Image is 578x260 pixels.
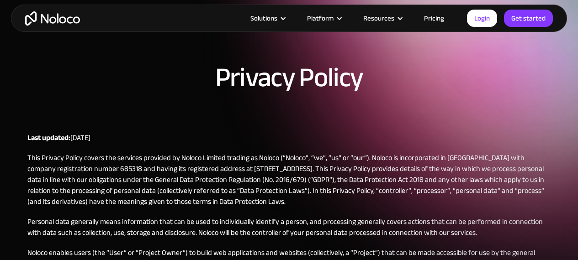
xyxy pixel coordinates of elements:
a: Pricing [413,12,456,24]
h1: Privacy Policy [215,64,363,91]
div: Platform [307,12,334,24]
p: This Privacy Policy covers the services provided by Noloco Limited trading as Noloco (“Noloco”, “... [27,152,551,207]
a: home [25,11,80,26]
p: [DATE] [27,132,551,143]
div: Resources [363,12,394,24]
strong: Last updated: [27,131,70,145]
div: Solutions [239,12,296,24]
a: Get started [504,10,553,27]
a: Login [467,10,497,27]
p: Personal data generally means information that can be used to individually identify a person, and... [27,216,551,238]
div: Resources [352,12,413,24]
div: Platform [296,12,352,24]
div: Solutions [250,12,277,24]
